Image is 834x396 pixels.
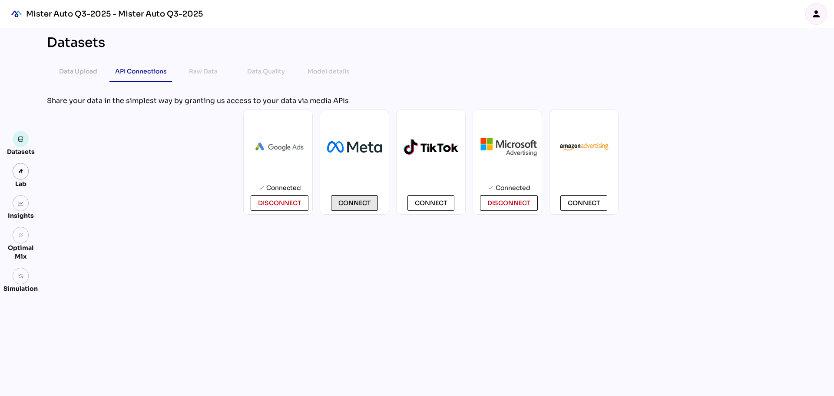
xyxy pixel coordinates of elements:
button: disconnect [480,195,538,211]
div: Lab [11,180,30,188]
img: logo-tiktok-2.svg [404,139,458,155]
div: Insights [8,211,34,220]
img: Ads_logo_horizontal.png [251,138,308,156]
span: disconnect [258,198,301,208]
span: Connect [338,198,371,208]
div: Mister Auto Q3-2025 - Mister Auto Q3-2025 [26,9,203,19]
img: microsoft.png [480,137,538,157]
img: data.svg [18,136,24,142]
div: mediaROI [7,4,26,23]
div: Connected [496,180,530,195]
button: Connect [560,195,607,211]
span: Connect [415,198,447,208]
i: check [488,185,494,191]
i: check [258,185,265,191]
div: API Connections [115,66,167,77]
span: Connect [568,198,600,208]
div: Data Upload [59,66,97,77]
i: person [811,9,821,19]
div: Datasets [7,147,35,156]
img: lab.svg [18,168,24,174]
button: disconnect [251,195,308,211]
img: graph.svg [18,200,24,206]
button: Connect [331,195,378,211]
button: Connect [407,195,454,211]
div: Optimal Mix [3,243,38,261]
div: Raw Data [189,66,218,77]
div: Datasets [47,35,105,50]
div: Simulation [3,284,38,293]
span: disconnect [487,198,530,208]
div: Model details [308,66,350,77]
img: Meta_Platforms.svg [327,141,382,152]
div: Share your data in the simplest way by granting us access to your data via media APIs [47,96,815,106]
div: Data Quality [247,66,285,77]
img: AmazonAdvertising.webp [556,142,611,153]
div: Connected [266,180,301,195]
i: grain [18,232,24,238]
img: settings.svg [18,273,24,279]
